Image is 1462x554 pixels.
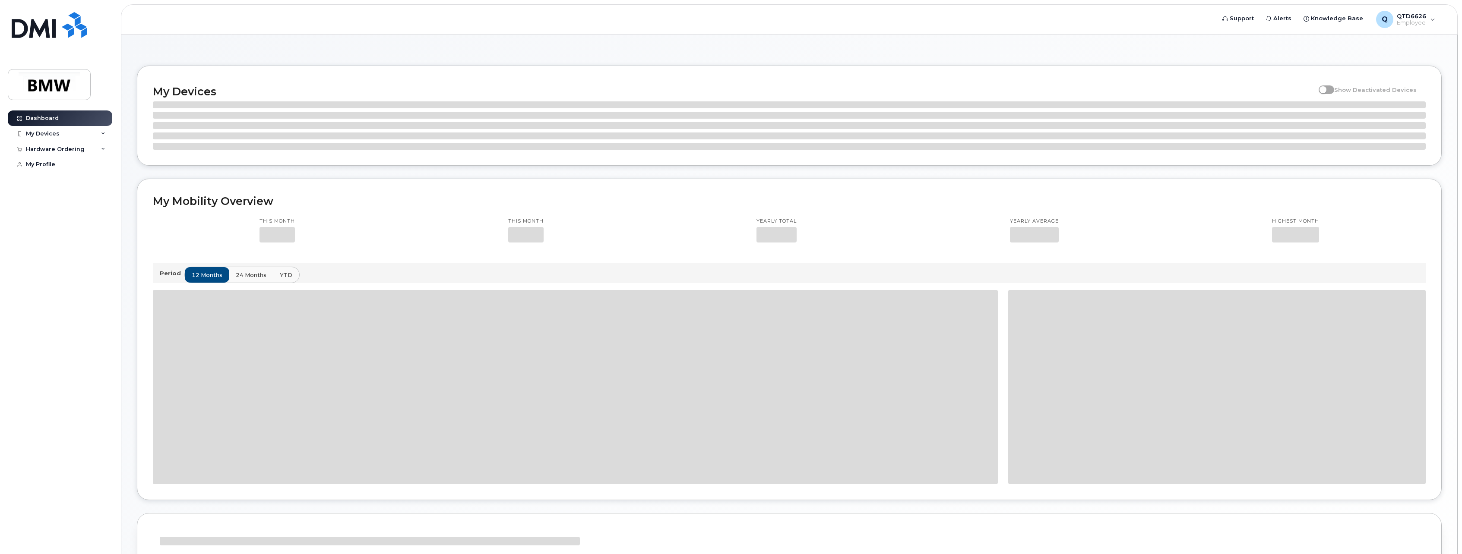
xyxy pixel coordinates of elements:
h2: My Mobility Overview [153,195,1426,208]
span: YTD [280,271,292,279]
input: Show Deactivated Devices [1319,82,1326,88]
span: Show Deactivated Devices [1334,86,1417,93]
span: 24 months [236,271,266,279]
h2: My Devices [153,85,1314,98]
p: This month [508,218,544,225]
p: Highest month [1272,218,1319,225]
p: Yearly total [756,218,797,225]
p: Yearly average [1010,218,1059,225]
p: This month [259,218,295,225]
p: Period [160,269,184,277]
